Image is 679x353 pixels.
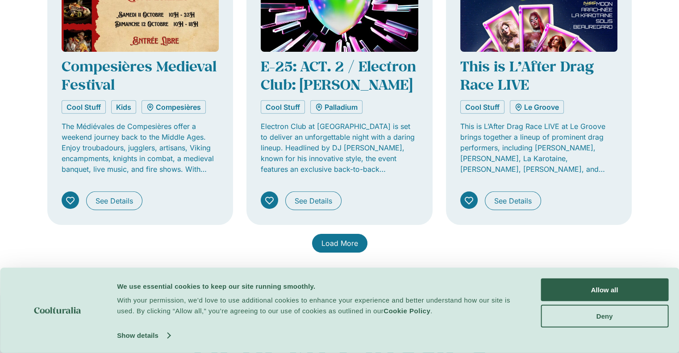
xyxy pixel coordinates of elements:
[460,57,594,93] a: This is L’After Drag Race LIVE
[62,57,217,93] a: Compesières Medieval Festival
[117,329,170,342] a: Show details
[285,191,342,210] a: See Details
[460,100,504,114] a: Cool Stuff
[142,100,206,114] a: Compesières
[117,296,510,315] span: With your permission, we’d love to use additional cookies to enhance your experience and better u...
[460,121,618,174] p: This is L’After Drag Race LIVE at Le Groove brings together a lineup of prominent drag performers...
[96,195,133,206] span: See Details
[34,307,81,314] img: logo
[261,121,418,174] p: Electron Club at [GEOGRAPHIC_DATA] is set to deliver an unforgettable night with a daring lineup....
[541,278,668,301] button: Allow all
[310,100,362,114] a: Palladium
[117,281,521,291] div: We use essential cookies to keep our site running smoothly.
[541,304,668,327] button: Deny
[383,307,430,315] a: Cookie Policy
[261,57,416,93] a: E-25: ACT. 2 / Electron Club: [PERSON_NAME]
[261,100,305,114] a: Cool Stuff
[111,100,136,114] a: Kids
[321,238,358,249] span: Load More
[510,100,564,114] a: Le Groove
[86,191,142,210] a: See Details
[295,195,332,206] span: See Details
[430,307,433,315] span: .
[312,234,367,253] a: Load More
[485,191,541,210] a: See Details
[494,195,532,206] span: See Details
[62,100,106,114] a: Cool Stuff
[62,121,219,174] p: The Médiévales de Compesières offer a weekend journey back to the Middle Ages. Enjoy troubadours,...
